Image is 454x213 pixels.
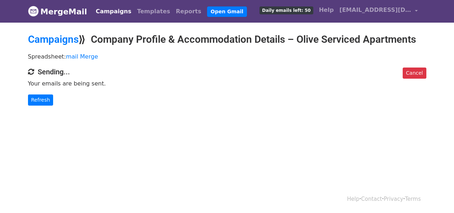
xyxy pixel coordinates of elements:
a: Privacy [384,196,403,202]
h4: Sending... [28,68,426,76]
h2: ⟫ Company Profile & Accommodation Details – Olive Serviced Apartments [28,33,426,46]
a: [EMAIL_ADDRESS][DOMAIN_NAME] [337,3,421,20]
a: MergeMail [28,4,87,19]
a: Refresh [28,94,53,106]
a: Campaigns [28,33,79,45]
a: Contact [361,196,382,202]
img: MergeMail logo [28,6,39,17]
a: Help [316,3,337,17]
a: Reports [173,4,204,19]
a: Open Gmail [207,6,247,17]
a: Templates [134,4,173,19]
a: Daily emails left: 50 [257,3,316,17]
a: Cancel [403,68,426,79]
a: mail Merge [66,53,98,60]
p: Spreadsheet: [28,53,426,60]
a: Campaigns [93,4,134,19]
span: [EMAIL_ADDRESS][DOMAIN_NAME] [340,6,411,14]
span: Daily emails left: 50 [259,6,313,14]
p: Your emails are being sent. [28,80,426,87]
a: Terms [405,196,421,202]
a: Help [347,196,359,202]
